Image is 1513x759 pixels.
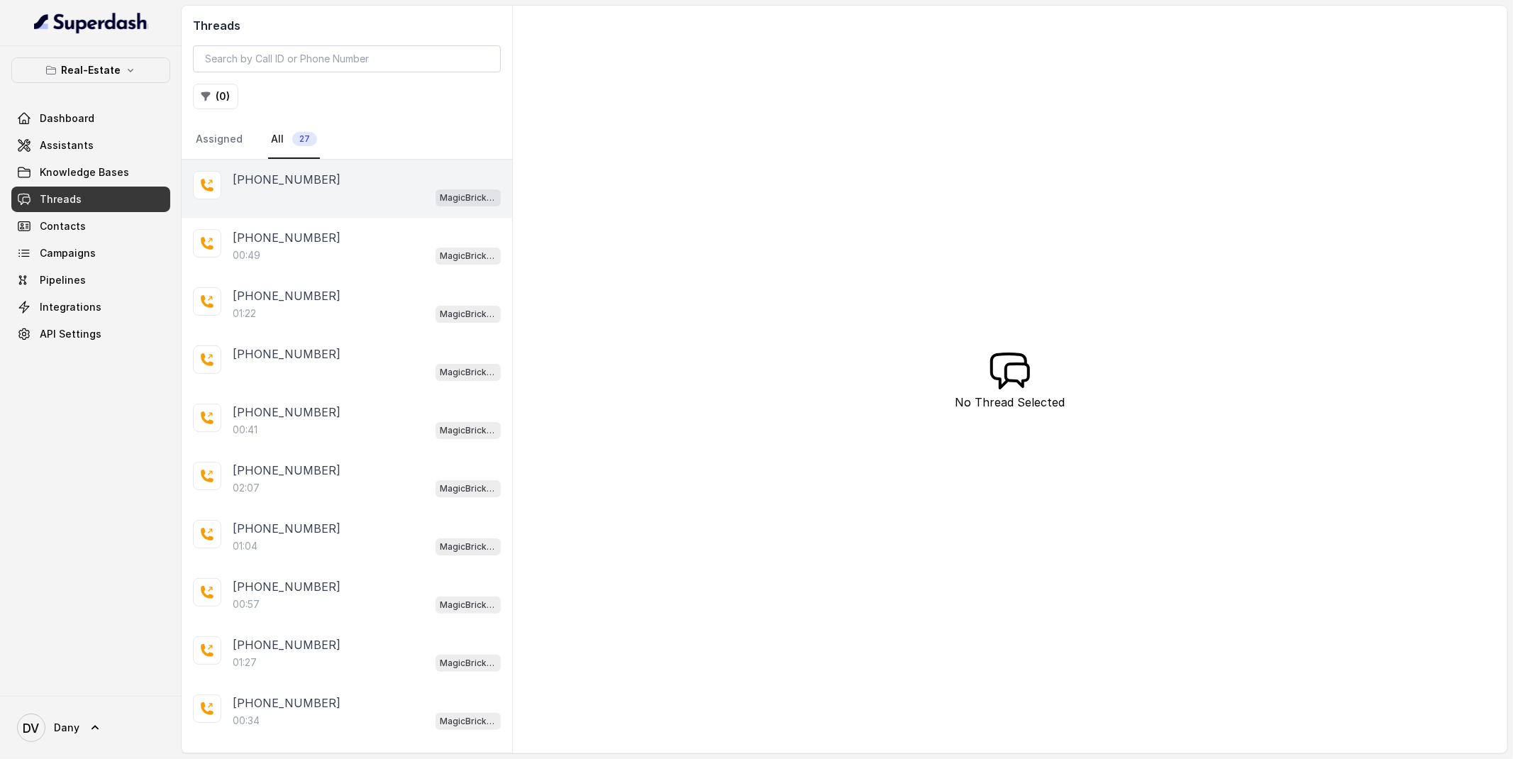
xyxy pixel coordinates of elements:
[193,84,238,109] button: (0)
[955,394,1065,411] p: No Thread Selected
[233,539,257,553] p: 01:04
[440,540,497,554] p: MagicBricks - Lead Qualification Assistant
[11,106,170,131] a: Dashboard
[11,267,170,293] a: Pipelines
[34,11,148,34] img: light.svg
[233,287,340,304] p: [PHONE_NUMBER]
[40,138,94,153] span: Assistants
[233,578,340,595] p: [PHONE_NUMBER]
[11,294,170,320] a: Integrations
[440,714,497,728] p: MagicBricks - Lead Qualification Assistant
[11,133,170,158] a: Assistants
[233,597,260,611] p: 00:57
[233,462,340,479] p: [PHONE_NUMBER]
[11,240,170,266] a: Campaigns
[233,520,340,537] p: [PHONE_NUMBER]
[11,187,170,212] a: Threads
[40,192,82,206] span: Threads
[193,17,501,34] h2: Threads
[233,345,340,362] p: [PHONE_NUMBER]
[233,248,260,262] p: 00:49
[40,327,101,341] span: API Settings
[40,273,86,287] span: Pipelines
[233,229,340,246] p: [PHONE_NUMBER]
[11,708,170,748] a: Dany
[193,121,245,159] a: Assigned
[11,214,170,239] a: Contacts
[193,45,501,72] input: Search by Call ID or Phone Number
[440,307,497,321] p: MagicBricks - Lead Qualification Assistant
[233,636,340,653] p: [PHONE_NUMBER]
[40,246,96,260] span: Campaigns
[11,321,170,347] a: API Settings
[11,160,170,185] a: Knowledge Bases
[292,132,317,146] span: 27
[440,249,497,263] p: MagicBricks - Lead Qualification Assistant
[440,191,497,205] p: MagicBricks - Lead Qualification Assistant
[61,62,121,79] p: Real-Estate
[40,219,86,233] span: Contacts
[233,423,257,437] p: 00:41
[233,714,260,728] p: 00:34
[440,656,497,670] p: MagicBricks - Lead Qualification Assistant
[440,365,497,379] p: MagicBricks - Lead Qualification Assistant
[193,121,501,159] nav: Tabs
[40,111,94,126] span: Dashboard
[268,121,320,159] a: All27
[23,721,40,736] text: DV
[233,171,340,188] p: [PHONE_NUMBER]
[440,423,497,438] p: MagicBricks - Lead Qualification Assistant
[40,165,129,179] span: Knowledge Bases
[233,481,260,495] p: 02:07
[54,721,79,735] span: Dany
[11,57,170,83] button: Real-Estate
[233,306,256,321] p: 01:22
[440,598,497,612] p: MagicBricks - Lead Qualification Assistant
[40,300,101,314] span: Integrations
[233,404,340,421] p: [PHONE_NUMBER]
[233,694,340,711] p: [PHONE_NUMBER]
[233,655,257,670] p: 01:27
[440,482,497,496] p: MagicBricks - Lead Qualification Assistant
